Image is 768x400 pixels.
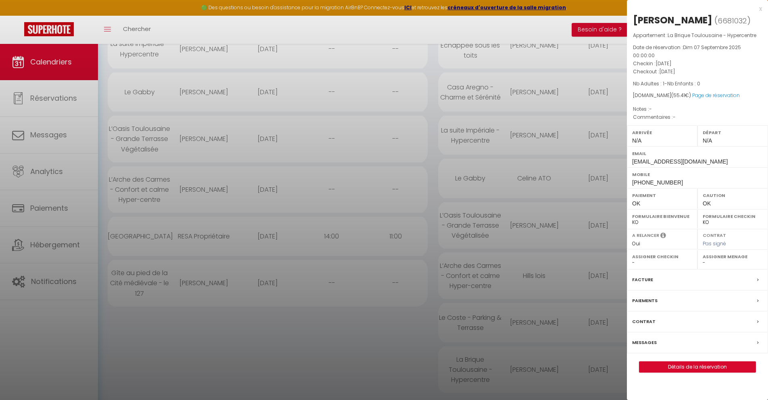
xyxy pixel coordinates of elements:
[632,296,658,305] label: Paiements
[633,31,762,39] p: Appartement :
[671,92,691,99] span: ( €)
[633,68,762,76] p: Checkout :
[633,44,741,59] span: Dim 07 Septembre 2025 00:00:00
[633,80,664,87] span: Nb Adultes : 1
[632,191,692,199] label: Paiement
[632,338,657,347] label: Messages
[632,253,692,261] label: Assigner Checkin
[633,113,762,121] p: Commentaires :
[656,60,672,67] span: [DATE]
[632,200,640,207] span: OK
[627,4,762,14] div: x
[703,137,712,144] span: N/A
[632,128,692,137] label: Arrivée
[667,80,700,87] span: Nb Enfants : 0
[703,200,711,207] span: OK
[703,191,763,199] label: Caution
[659,68,675,75] span: [DATE]
[692,92,740,99] a: Page de réservation
[639,361,756,373] button: Détails de la réservation
[632,179,683,186] span: [PHONE_NUMBER]
[632,158,728,165] span: [EMAIL_ADDRESS][DOMAIN_NAME]
[633,80,762,88] p: -
[673,92,685,99] span: 55.41
[703,240,726,247] span: Pas signé
[633,14,712,27] div: [PERSON_NAME]
[632,317,656,326] label: Contrat
[703,232,726,237] label: Contrat
[703,212,763,220] label: Formulaire Checkin
[632,276,653,284] label: Facture
[718,16,747,26] span: 6681032
[632,170,763,178] label: Mobile
[633,105,762,113] p: Notes :
[632,212,692,220] label: Formulaire Bienvenue
[633,60,762,68] p: Checkin :
[632,232,659,239] label: A relancer
[668,32,756,39] span: La Brique Toulousaine - Hypercentre
[6,3,31,27] button: Ouvrir le widget de chat LiveChat
[633,92,762,99] div: [DOMAIN_NAME]
[673,114,676,120] span: -
[714,15,751,26] span: ( )
[703,128,763,137] label: Départ
[632,149,763,158] label: Email
[633,44,762,60] p: Date de réservation :
[639,362,756,372] a: Détails de la réservation
[703,253,763,261] label: Assigner Menage
[660,232,666,241] i: Sélectionner OUI si vous souhaiter envoyer les séquences de messages post-checkout
[632,137,641,144] span: N/A
[649,106,652,112] span: -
